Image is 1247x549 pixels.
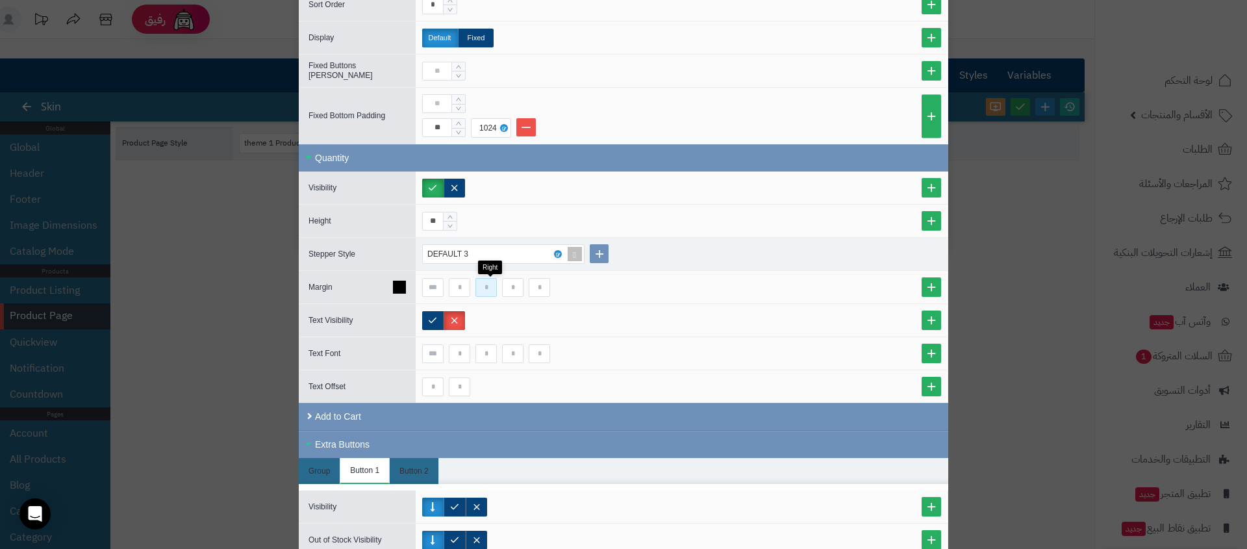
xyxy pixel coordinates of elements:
[478,261,502,274] div: Right
[19,498,51,530] div: Open Intercom Messenger
[444,212,457,222] span: Increase Value
[452,128,465,137] span: Decrease Value
[309,316,353,325] span: Text Visibility
[452,95,465,104] span: Increase Value
[475,119,504,137] div: 1024
[452,62,465,71] span: Increase Value
[309,249,355,259] span: Stepper Style
[309,349,340,358] span: Text Font
[458,29,494,47] label: Fixed
[299,458,340,484] li: Group
[444,221,457,230] span: Decrease Value
[309,502,336,511] span: Visibility
[309,183,336,192] span: Visibility
[427,245,481,263] div: DEFAULT 3
[309,61,373,79] span: Fixed Buttons [PERSON_NAME]
[299,144,948,172] div: Quantity
[452,71,465,80] span: Decrease Value
[299,431,948,458] div: Extra Buttons
[452,104,465,113] span: Decrease Value
[309,216,331,225] span: Height
[444,5,457,14] span: Decrease Value
[309,283,333,292] span: Margin
[452,119,465,128] span: Increase Value
[299,403,948,431] div: Add to Cart
[309,33,334,42] span: Display
[309,111,385,120] span: Fixed Bottom Padding
[390,458,439,484] li: Button 2
[309,535,382,544] span: Out of Stock Visibility
[340,458,390,484] li: Button 1
[422,29,458,47] label: Default
[309,382,346,391] span: Text Offset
